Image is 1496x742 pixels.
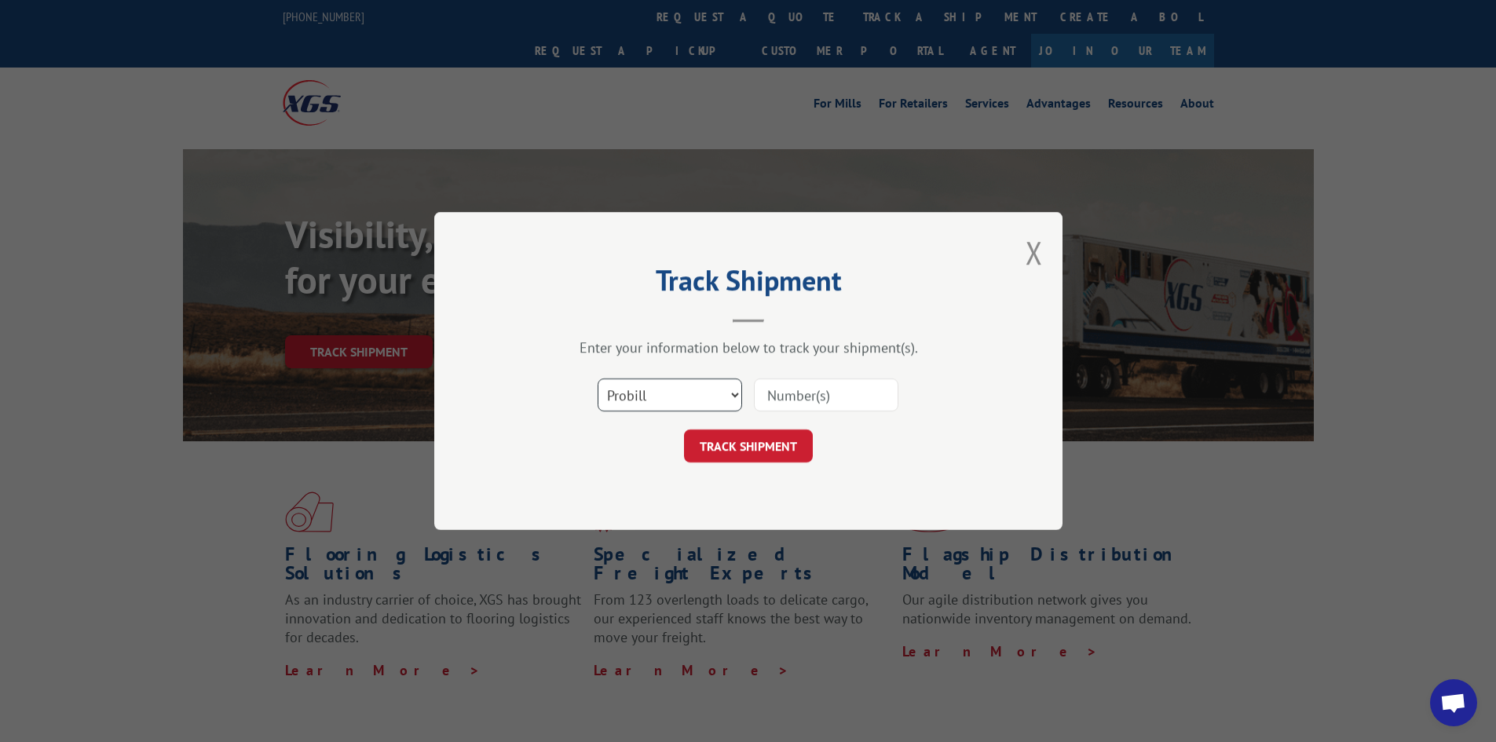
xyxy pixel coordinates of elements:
[513,338,984,356] div: Enter your information below to track your shipment(s).
[754,378,898,411] input: Number(s)
[513,269,984,299] h2: Track Shipment
[684,429,813,462] button: TRACK SHIPMENT
[1430,679,1477,726] div: Open chat
[1026,232,1043,273] button: Close modal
